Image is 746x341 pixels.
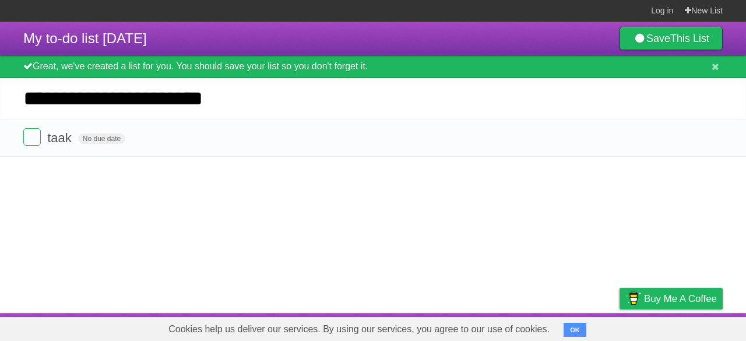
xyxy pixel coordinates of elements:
a: Privacy [604,316,635,338]
a: Suggest a feature [649,316,723,338]
span: Buy me a coffee [644,289,717,309]
span: My to-do list [DATE] [23,30,147,46]
a: Terms [565,316,590,338]
a: SaveThis List [620,27,723,50]
a: About [465,316,489,338]
span: taak [47,131,75,145]
span: No due date [78,133,125,144]
b: This List [670,33,709,44]
a: Developers [503,316,550,338]
button: OK [564,323,586,337]
img: Buy me a coffee [625,289,641,308]
span: Cookies help us deliver our services. By using our services, you agree to our use of cookies. [157,318,561,341]
label: Done [23,128,41,146]
a: Buy me a coffee [620,288,723,310]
